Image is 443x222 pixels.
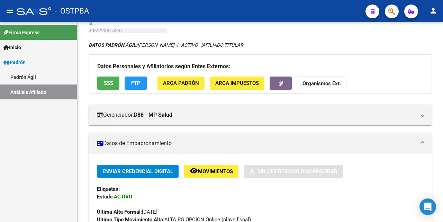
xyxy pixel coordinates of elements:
[97,111,415,119] mat-panel-title: Gerenciador:
[97,165,179,178] button: Enviar Credencial Digital
[419,198,436,215] div: Open Intercom Messenger
[3,44,21,51] span: Inicio
[202,42,243,48] span: AFILIADO TITULAR
[210,77,264,89] button: ARCA Impuestos
[6,7,14,15] mat-icon: menu
[3,59,26,66] span: Padrón
[97,209,142,215] strong: Última Alta Formal:
[297,77,346,89] button: Organismos Ext.
[102,168,173,175] span: Enviar Credencial Digital
[97,209,157,215] span: [DATE]
[55,3,89,19] span: - OSTPBA
[89,42,137,48] strong: DATOS PADRÓN ÁGIL:
[89,105,432,125] mat-expansion-panel-header: Gerenciador:D88 - MP Salud
[134,111,172,119] strong: D88 - MP Salud
[114,194,132,200] strong: ACTIVO
[89,42,177,48] span: [PERSON_NAME] -
[131,80,141,87] span: FTP
[97,140,415,147] mat-panel-title: Datos de Empadronamiento
[184,165,238,178] button: Movimientos
[429,7,437,15] mat-icon: person
[215,80,259,87] span: ARCA Impuestos
[157,77,205,89] button: ARCA Padrón
[89,42,243,48] i: | ACTIVO |
[190,167,198,175] mat-icon: remove_red_eye
[257,168,337,175] span: Sin Certificado Discapacidad
[104,80,113,87] span: SSS
[302,81,341,87] strong: Organismos Ext.
[89,133,432,154] mat-expansion-panel-header: Datos de Empadronamiento
[244,165,343,178] button: Sin Certificado Discapacidad
[198,168,233,175] span: Movimientos
[97,62,423,71] h3: Datos Personales y Afiliatorios según Entes Externos:
[97,77,119,89] button: SSS
[97,194,114,200] strong: Estado:
[97,186,120,192] strong: Etiquetas:
[125,77,147,89] button: FTP
[163,80,199,87] span: ARCA Padrón
[3,29,39,36] span: Firma Express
